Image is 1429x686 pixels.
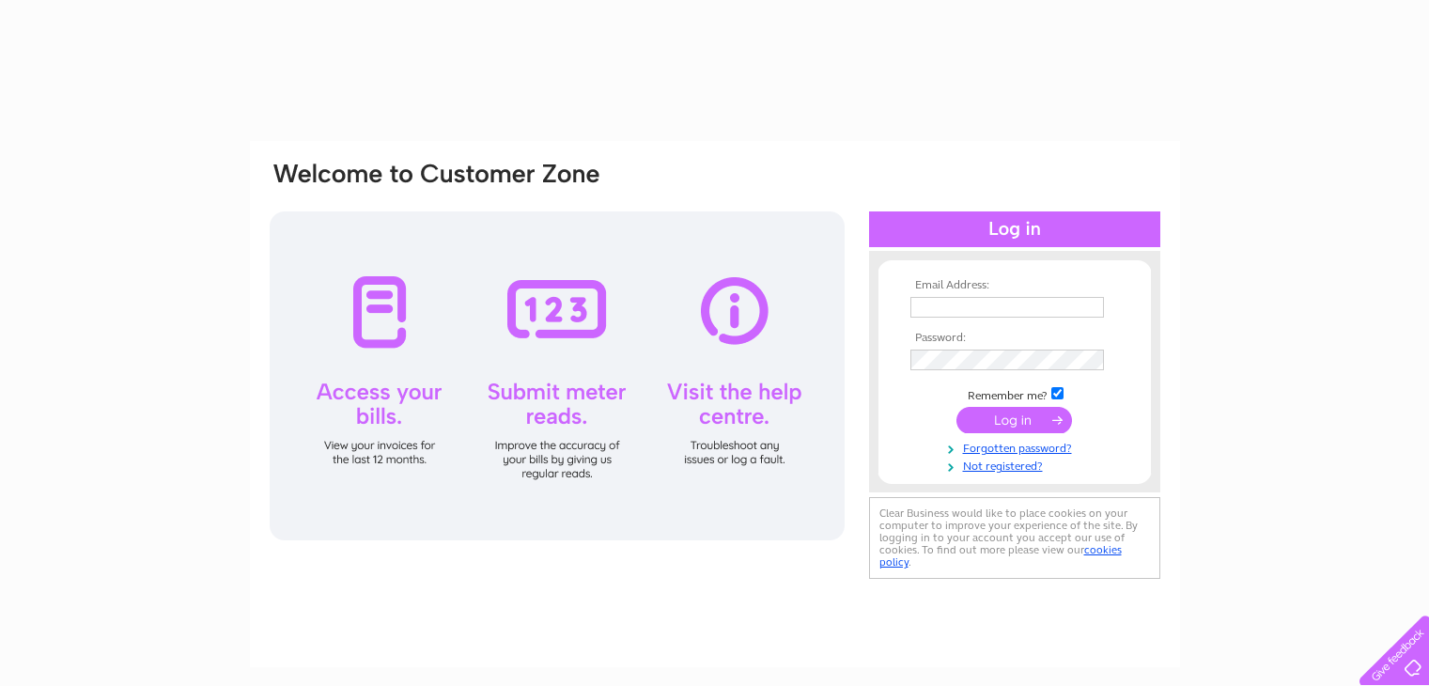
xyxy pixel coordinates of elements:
a: cookies policy [879,543,1122,569]
div: Clear Business would like to place cookies on your computer to improve your experience of the sit... [869,497,1160,579]
a: Forgotten password? [910,438,1124,456]
td: Remember me? [906,384,1124,403]
a: Not registered? [910,456,1124,474]
th: Email Address: [906,279,1124,292]
input: Submit [956,407,1072,433]
th: Password: [906,332,1124,345]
